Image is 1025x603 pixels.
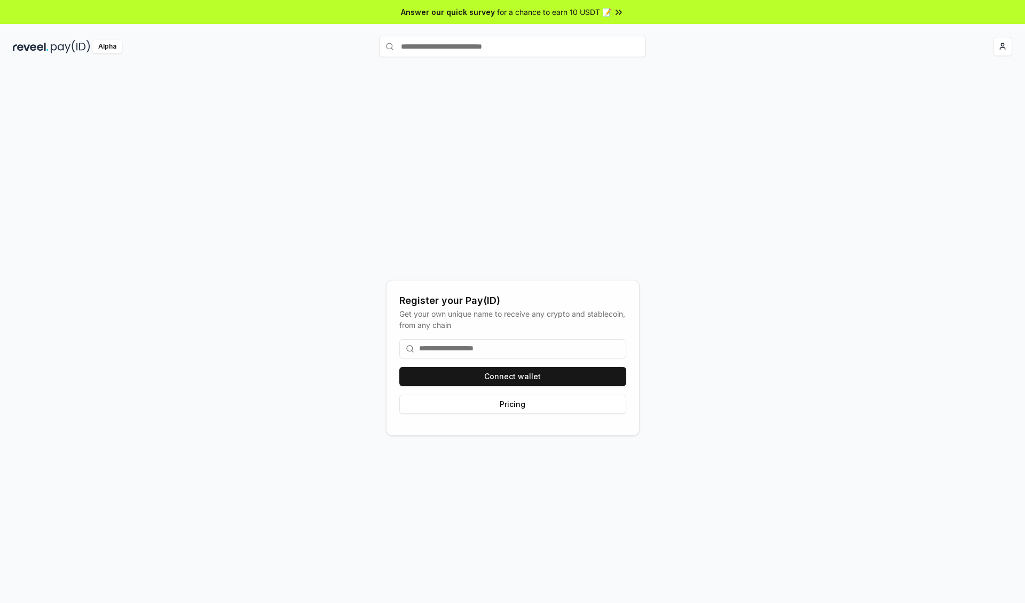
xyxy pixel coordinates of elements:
div: Alpha [92,40,122,53]
span: for a chance to earn 10 USDT 📝 [497,6,611,18]
button: Pricing [399,395,626,414]
div: Get your own unique name to receive any crypto and stablecoin, from any chain [399,308,626,331]
span: Answer our quick survey [401,6,495,18]
button: Connect wallet [399,367,626,386]
div: Register your Pay(ID) [399,293,626,308]
img: reveel_dark [13,40,49,53]
img: pay_id [51,40,90,53]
